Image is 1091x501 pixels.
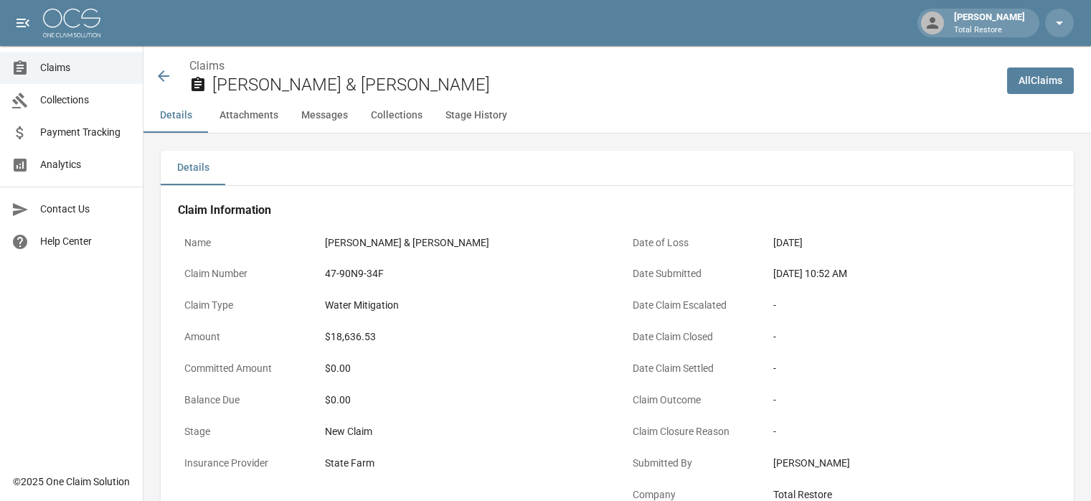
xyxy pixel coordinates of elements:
[773,266,1051,281] div: [DATE] 10:52 AM
[178,386,307,414] p: Balance Due
[9,9,37,37] button: open drawer
[325,456,374,471] div: State Farm
[212,75,996,95] h2: [PERSON_NAME] & [PERSON_NAME]
[178,203,1057,217] h4: Claim Information
[954,24,1025,37] p: Total Restore
[773,361,1051,376] div: -
[434,98,519,133] button: Stage History
[40,157,131,172] span: Analytics
[325,329,376,345] div: $18,636.53
[626,418,755,446] p: Claim Closure Reason
[178,355,307,383] p: Committed Amount
[773,235,803,250] div: [DATE]
[773,298,1051,313] div: -
[626,260,755,288] p: Date Submitted
[626,386,755,414] p: Claim Outcome
[1007,67,1074,94] a: AllClaims
[948,10,1031,36] div: [PERSON_NAME]
[325,235,489,250] div: [PERSON_NAME] & [PERSON_NAME]
[189,59,225,72] a: Claims
[40,60,131,75] span: Claims
[325,266,384,281] div: 47-90N9-34F
[325,393,603,408] div: $0.00
[189,57,996,75] nav: breadcrumb
[178,260,307,288] p: Claim Number
[325,298,399,313] div: Water Mitigation
[178,418,307,446] p: Stage
[178,229,307,257] p: Name
[43,9,100,37] img: ocs-logo-white-transparent.png
[40,125,131,140] span: Payment Tracking
[773,424,1051,439] div: -
[325,361,603,376] div: $0.00
[290,98,359,133] button: Messages
[325,424,603,439] div: New Claim
[161,151,225,185] button: Details
[40,234,131,249] span: Help Center
[178,291,307,319] p: Claim Type
[773,329,1051,345] div: -
[359,98,434,133] button: Collections
[626,323,755,351] p: Date Claim Closed
[626,229,755,257] p: Date of Loss
[40,202,131,217] span: Contact Us
[161,151,1074,185] div: details tabs
[143,98,208,133] button: Details
[626,449,755,477] p: Submitted By
[178,323,307,351] p: Amount
[208,98,290,133] button: Attachments
[626,355,755,383] p: Date Claim Settled
[40,93,131,108] span: Collections
[626,291,755,319] p: Date Claim Escalated
[773,393,1051,408] div: -
[773,456,1051,471] div: [PERSON_NAME]
[143,98,1091,133] div: anchor tabs
[13,474,130,489] div: © 2025 One Claim Solution
[178,449,307,477] p: Insurance Provider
